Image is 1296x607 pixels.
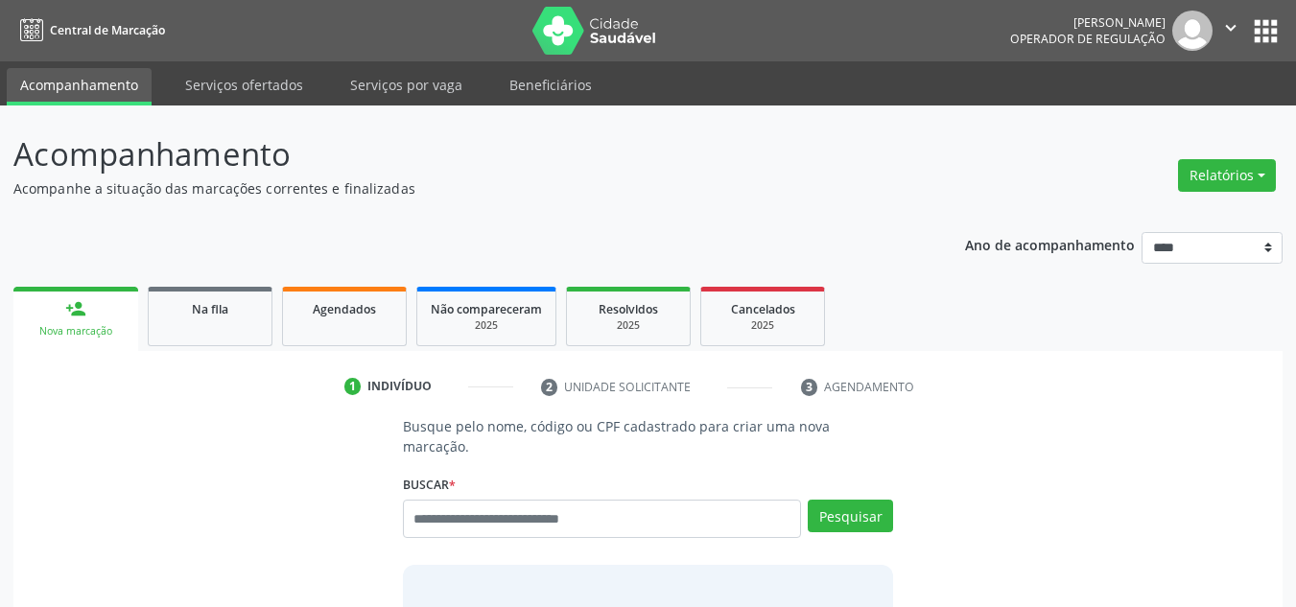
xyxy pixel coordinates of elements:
[731,301,795,317] span: Cancelados
[1010,31,1166,47] span: Operador de regulação
[50,22,165,38] span: Central de Marcação
[599,301,658,317] span: Resolvidos
[1172,11,1213,51] img: img
[965,232,1135,256] p: Ano de acompanhamento
[367,378,432,395] div: Indivíduo
[431,318,542,333] div: 2025
[337,68,476,102] a: Serviços por vaga
[13,14,165,46] a: Central de Marcação
[1010,14,1166,31] div: [PERSON_NAME]
[431,301,542,317] span: Não compareceram
[13,178,902,198] p: Acompanhe a situação das marcações correntes e finalizadas
[496,68,605,102] a: Beneficiários
[27,324,125,339] div: Nova marcação
[1213,11,1249,51] button: 
[192,301,228,317] span: Na fila
[403,470,456,500] label: Buscar
[7,68,152,105] a: Acompanhamento
[580,318,676,333] div: 2025
[715,318,811,333] div: 2025
[65,298,86,319] div: person_add
[403,416,894,456] p: Busque pelo nome, código ou CPF cadastrado para criar uma nova marcação.
[344,378,362,395] div: 1
[172,68,317,102] a: Serviços ofertados
[808,500,893,532] button: Pesquisar
[313,301,376,317] span: Agendados
[13,130,902,178] p: Acompanhamento
[1249,14,1283,48] button: apps
[1220,17,1241,38] i: 
[1178,159,1276,192] button: Relatórios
